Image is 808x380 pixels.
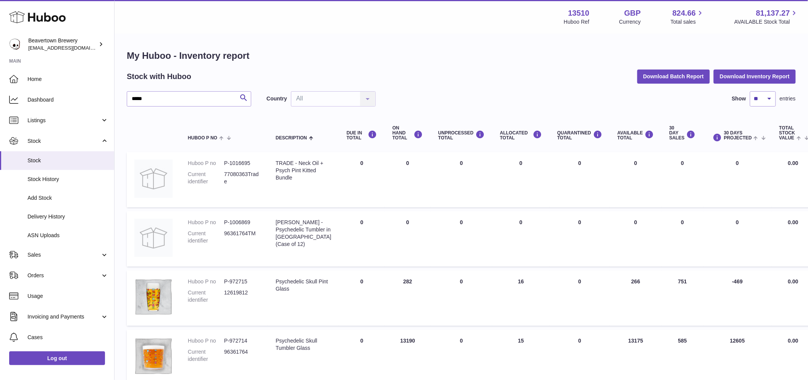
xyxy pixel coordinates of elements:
[671,18,705,26] span: Total sales
[134,219,173,257] img: product image
[188,230,224,244] dt: Current identifier
[28,45,112,51] span: [EMAIL_ADDRESS][DOMAIN_NAME]
[732,95,746,102] label: Show
[662,270,703,326] td: 751
[557,130,602,141] div: QUARANTINED Total
[431,211,493,267] td: 0
[27,272,100,279] span: Orders
[662,152,703,207] td: 0
[27,176,108,183] span: Stock History
[188,348,224,363] dt: Current identifier
[276,136,307,141] span: Description
[188,171,224,185] dt: Current identifier
[734,8,799,26] a: 81,137.27 AVAILABLE Stock Total
[617,130,654,141] div: AVAILABLE Total
[224,219,260,226] dd: P-1006869
[9,351,105,365] a: Log out
[339,152,385,207] td: 0
[188,219,224,226] dt: Huboo P no
[431,270,493,326] td: 0
[224,337,260,344] dd: P-972714
[267,95,287,102] label: Country
[339,270,385,326] td: 0
[127,71,191,82] h2: Stock with Huboo
[188,136,217,141] span: Huboo P no
[27,194,108,202] span: Add Stock
[672,8,696,18] span: 824.66
[619,18,641,26] div: Currency
[756,8,790,18] span: 81,137.27
[637,70,710,83] button: Download Batch Report
[788,219,798,225] span: 0.00
[788,160,798,166] span: 0.00
[134,337,173,375] img: product image
[671,8,705,26] a: 824.66 Total sales
[276,219,331,248] div: [PERSON_NAME] - Psychedelic Tumbler in [GEOGRAPHIC_DATA] (Case of 12)
[492,211,549,267] td: 0
[492,270,549,326] td: 16
[27,96,108,103] span: Dashboard
[734,18,799,26] span: AVAILABLE Stock Total
[385,270,431,326] td: 282
[393,126,423,141] div: ON HAND Total
[188,289,224,304] dt: Current identifier
[224,348,260,363] dd: 96361764
[578,219,581,225] span: 0
[610,211,662,267] td: 0
[28,37,97,52] div: Beavertown Brewery
[224,160,260,167] dd: P-1016695
[788,338,798,344] span: 0.00
[610,270,662,326] td: 266
[276,337,331,352] div: Psychedelic Skull Tumbler Glass
[492,152,549,207] td: 0
[27,117,100,124] span: Listings
[224,171,260,185] dd: 77080363Trade
[27,157,108,164] span: Stock
[610,152,662,207] td: 0
[624,8,641,18] strong: GBP
[347,130,377,141] div: DUE IN TOTAL
[27,334,108,341] span: Cases
[385,211,431,267] td: 0
[568,8,590,18] strong: 13510
[500,130,542,141] div: ALLOCATED Total
[188,337,224,344] dt: Huboo P no
[224,289,260,304] dd: 12619812
[564,18,590,26] div: Huboo Ref
[703,211,772,267] td: 0
[779,126,795,141] span: Total stock value
[9,39,21,50] img: aoife@beavertownbrewery.co.uk
[703,152,772,207] td: 0
[714,70,796,83] button: Download Inventory Report
[27,293,108,300] span: Usage
[703,270,772,326] td: -469
[188,160,224,167] dt: Huboo P no
[662,211,703,267] td: 0
[224,230,260,244] dd: 96361764TM
[724,131,752,141] span: 30 DAYS PROJECTED
[578,338,581,344] span: 0
[188,278,224,285] dt: Huboo P no
[438,130,485,141] div: UNPROCESSED Total
[127,50,796,62] h1: My Huboo - Inventory report
[134,160,173,198] img: product image
[27,232,108,239] span: ASN Uploads
[385,152,431,207] td: 0
[780,95,796,102] span: entries
[669,126,696,141] div: 30 DAY SALES
[339,211,385,267] td: 0
[788,278,798,285] span: 0.00
[27,137,100,145] span: Stock
[27,213,108,220] span: Delivery History
[27,251,100,259] span: Sales
[27,76,108,83] span: Home
[27,313,100,320] span: Invoicing and Payments
[134,278,173,316] img: product image
[276,160,331,181] div: TRADE - Neck Oil + Psych Pint Kitted Bundle
[431,152,493,207] td: 0
[578,160,581,166] span: 0
[578,278,581,285] span: 0
[224,278,260,285] dd: P-972715
[276,278,331,293] div: Psychedelic Skull Pint Glass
